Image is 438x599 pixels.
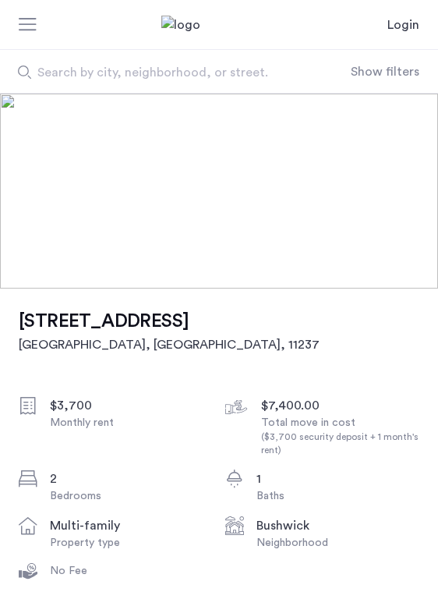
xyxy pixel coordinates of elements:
[387,16,419,34] a: Login
[50,516,213,535] div: multi-family
[19,307,320,335] h1: [STREET_ADDRESS]
[50,415,213,431] div: Monthly rent
[50,470,213,488] div: 2
[19,307,320,354] a: [STREET_ADDRESS][GEOGRAPHIC_DATA], [GEOGRAPHIC_DATA], 11237
[256,516,419,535] div: Bushwick
[256,535,419,551] div: Neighborhood
[256,488,419,504] div: Baths
[261,415,424,457] div: Total move in cost
[50,396,213,415] div: $3,700
[19,335,320,354] h2: [GEOGRAPHIC_DATA], [GEOGRAPHIC_DATA] , 11237
[50,535,213,551] div: Property type
[261,396,424,415] div: $7,400.00
[351,62,419,81] button: Show or hide filters
[261,431,424,457] div: ($3,700 security deposit + 1 month's rent)
[50,563,213,579] div: No Fee
[50,488,213,504] div: Bedrooms
[161,16,277,34] img: logo
[37,63,318,82] span: Search by city, neighborhood, or street.
[161,16,277,34] a: Cazamio Logo
[256,470,419,488] div: 1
